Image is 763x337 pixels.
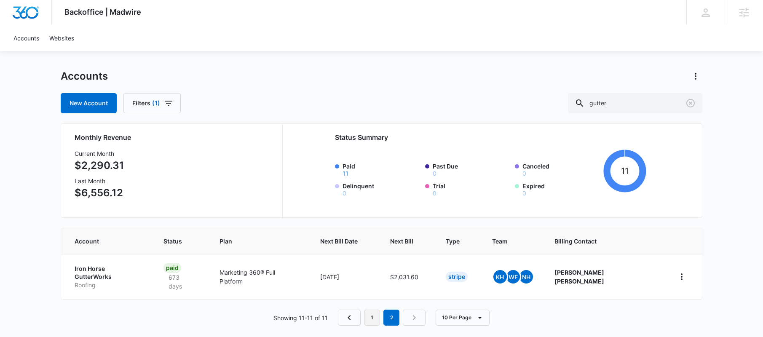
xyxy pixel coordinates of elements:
span: (1) [152,100,160,106]
p: Iron Horse GutterWorks [75,265,143,281]
td: $2,031.60 [380,254,436,299]
a: New Account [61,93,117,113]
button: Clear [684,96,697,110]
h2: Status Summary [335,132,646,142]
td: [DATE] [310,254,380,299]
label: Past Due [433,162,510,177]
span: WF [506,270,520,284]
a: Websites [44,25,79,51]
span: KH [493,270,507,284]
span: Backoffice | Madwire [64,8,141,16]
a: Previous Page [338,310,361,326]
span: Account [75,237,131,246]
span: Next Bill [390,237,413,246]
h2: Monthly Revenue [75,132,272,142]
span: Type [446,237,460,246]
a: Accounts [8,25,44,51]
button: home [675,270,688,284]
p: Roofing [75,281,143,289]
p: Showing 11-11 of 11 [273,313,328,322]
strong: [PERSON_NAME] [PERSON_NAME] [554,269,604,285]
button: 10 Per Page [436,310,490,326]
label: Paid [343,162,420,177]
span: Plan [220,237,300,246]
div: Paid [163,263,181,273]
p: Marketing 360® Full Platform [220,268,300,286]
p: $6,556.12 [75,185,124,201]
button: Filters(1) [123,93,181,113]
label: Delinquent [343,182,420,196]
span: Team [492,237,522,246]
em: 2 [383,310,399,326]
h1: Accounts [61,70,108,83]
a: Iron Horse GutterWorksRoofing [75,265,143,289]
span: Next Bill Date [320,237,358,246]
label: Canceled [522,162,600,177]
tspan: 11 [621,166,629,176]
p: 673 days [163,273,200,291]
button: Actions [689,70,702,83]
button: Paid [343,171,348,177]
span: Status [163,237,187,246]
label: Trial [433,182,510,196]
p: $2,290.31 [75,158,124,173]
span: Billing Contact [554,237,655,246]
h3: Last Month [75,177,124,185]
a: Page 1 [364,310,380,326]
nav: Pagination [338,310,426,326]
label: Expired [522,182,600,196]
span: NH [519,270,533,284]
input: Search [568,93,702,113]
h3: Current Month [75,149,124,158]
div: Stripe [446,272,468,282]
